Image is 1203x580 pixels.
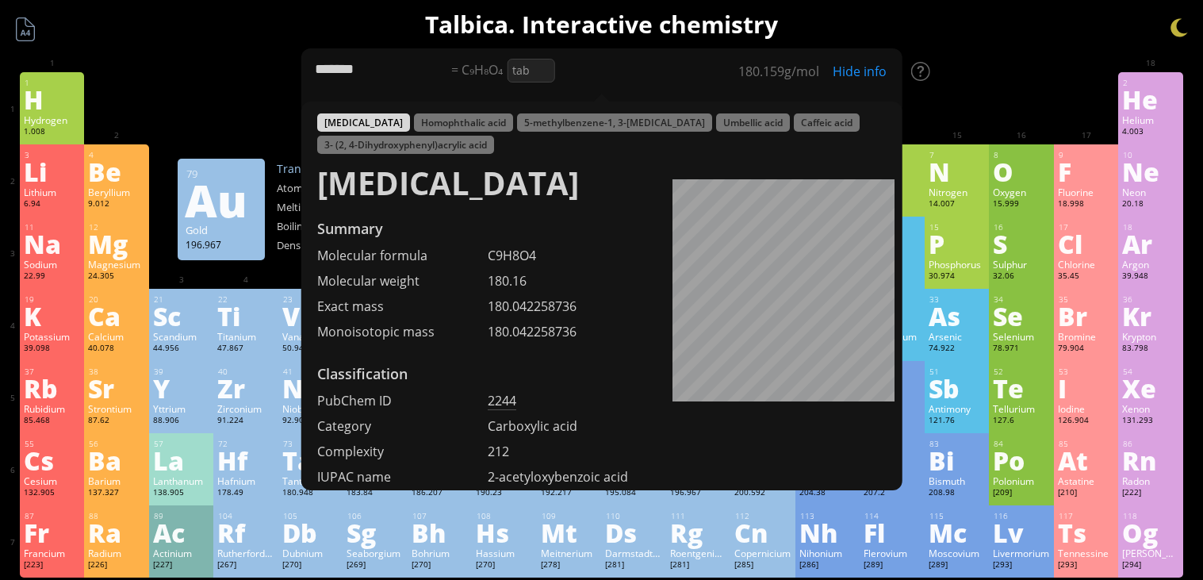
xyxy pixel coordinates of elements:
div: 79 [186,167,257,181]
div: 91.224 [217,415,274,428]
div: 180.16 [488,272,887,290]
div: Lv [993,520,1050,545]
div: 85.468 [24,415,81,428]
div: Polonium [993,474,1050,487]
div: Rutherfordium [217,547,274,559]
div: Rf [217,520,274,545]
div: Xe [1122,375,1179,401]
div: 183.84 [347,487,404,500]
div: 192.217 [541,487,598,500]
div: 4 [89,150,145,160]
div: Y [153,375,210,401]
div: 106 [347,511,404,521]
div: Caffeic acid [793,113,859,132]
div: [267] [217,559,274,572]
div: 57 [154,439,210,449]
div: Mc [929,520,986,545]
div: Zirconium [217,402,274,415]
div: 11 [25,222,81,232]
div: [281] [670,559,727,572]
div: Chlorine [1058,258,1115,271]
div: He [1122,86,1179,112]
div: 3 [25,150,81,160]
div: 41 [283,367,339,377]
div: Au [185,187,256,213]
div: Sodium [24,258,81,271]
div: Nitrogen [929,186,986,198]
a: 2244 [488,392,516,410]
div: Ti [217,303,274,328]
div: 180.042258736 [488,323,887,340]
div: 22.99 [24,271,81,283]
div: As [929,303,986,328]
div: O [993,159,1050,184]
div: 190.23 [476,487,533,500]
div: 5-methylbenzene-1, 3-[MEDICAL_DATA] [516,113,711,132]
div: Scandium [153,330,210,343]
div: Cs [24,447,81,473]
div: 56 [89,439,145,449]
span: C₉H₈O₄ [451,61,503,79]
div: 37 [25,367,81,377]
div: Hydrogen [24,113,81,126]
div: 196.967 [186,238,257,251]
div: Classification [301,364,902,392]
div: Potassium [24,330,81,343]
div: g/mol [738,63,819,80]
div: 52 [994,367,1050,377]
div: 74.922 [929,343,986,355]
div: N [929,159,986,184]
div: Boiling point [277,219,356,233]
div: 3- (2, 4-Dihydroxyphenyl)acrylic acid [316,136,493,154]
div: Exact mass [316,298,488,315]
div: 89 [154,511,210,521]
div: La [153,447,210,473]
div: Transition Metal [277,161,435,176]
h1: Talbica. Interactive chemistry [8,8,1195,40]
div: Tellurium [993,402,1050,415]
div: Complexity [316,443,488,460]
div: Argon [1122,258,1179,271]
div: Ca [88,303,145,328]
div: [MEDICAL_DATA] [301,164,594,212]
div: 78.971 [993,343,1050,355]
div: Melting point [277,200,356,214]
div: 2 [1123,78,1179,88]
div: Seaborgium [347,547,404,559]
div: Beryllium [88,186,145,198]
div: [294] [1122,559,1179,572]
div: Rg [670,520,727,545]
div: Rubidium [24,402,81,415]
div: 39.098 [24,343,81,355]
div: Sb [929,375,986,401]
div: 114 [864,511,921,521]
div: [270] [476,559,533,572]
div: Li [24,159,81,184]
div: 88.906 [153,415,210,428]
div: 6.94 [24,198,81,211]
div: K [24,303,81,328]
div: Bismuth [929,474,986,487]
div: 110 [606,511,662,521]
div: [281] [605,559,662,572]
div: 47.867 [217,343,274,355]
div: Bi [929,447,986,473]
div: Bromine [1058,330,1115,343]
div: Krypton [1122,330,1179,343]
div: 44.956 [153,343,210,355]
div: Umbellic acid [715,113,789,132]
div: 17 [1059,222,1115,232]
div: [289] [929,559,986,572]
div: Hafnium [217,474,274,487]
div: 115 [929,511,986,521]
div: 73 [283,439,339,449]
div: [289] [864,559,921,572]
div: 54 [1123,367,1179,377]
div: 39 [154,367,210,377]
div: Flerovium [864,547,921,559]
div: 15 [929,222,986,232]
div: Barium [88,474,145,487]
div: 131.293 [1122,415,1179,428]
div: Hide info [823,63,902,80]
div: Dubnium [282,547,339,559]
